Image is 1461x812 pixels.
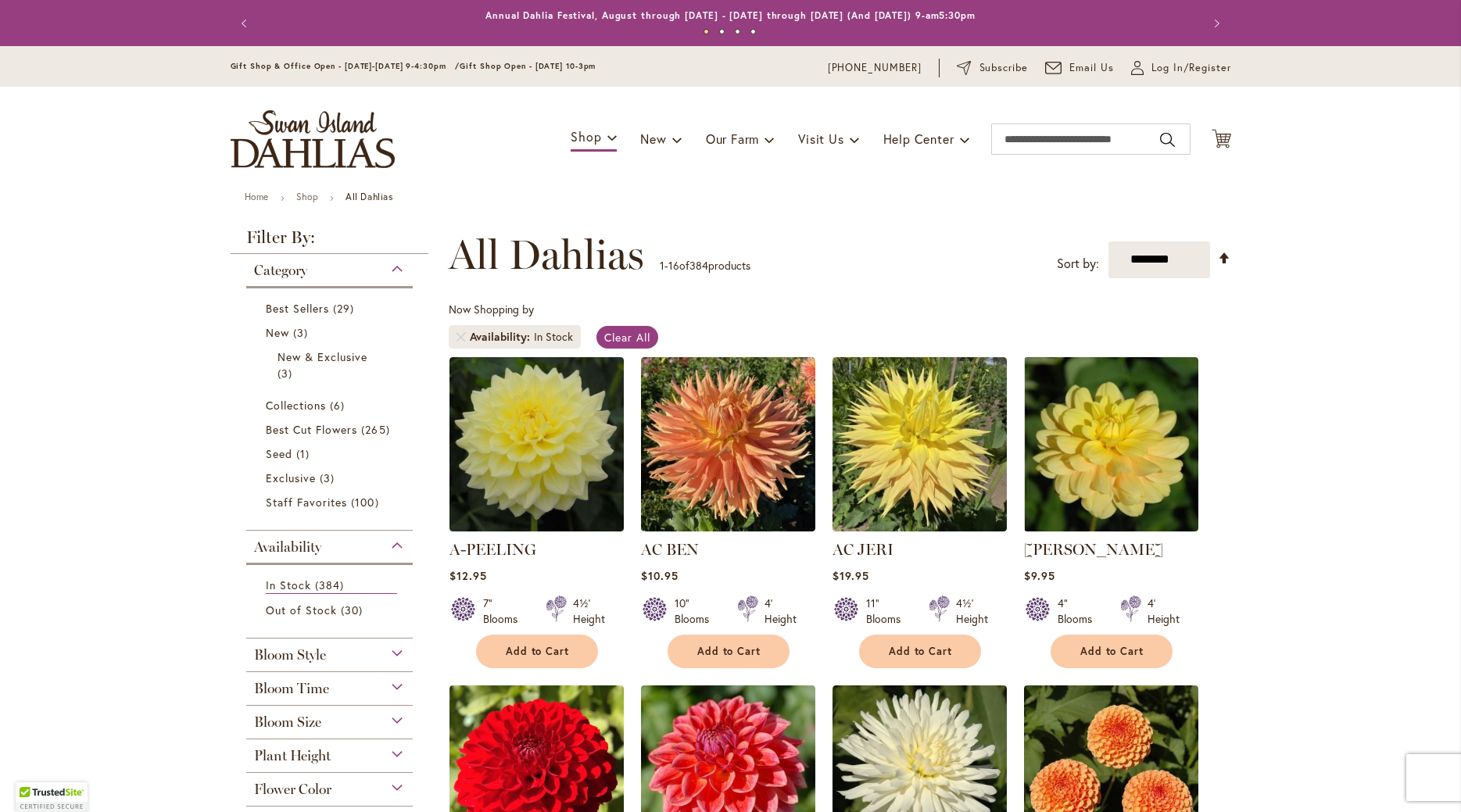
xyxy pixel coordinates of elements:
[534,329,573,345] div: In Stock
[266,422,358,437] span: Best Cut Flowers
[956,596,988,627] div: 4½' Height
[1051,635,1173,668] button: Add to Cart
[449,520,624,535] a: A-Peeling
[889,645,953,658] span: Add to Cart
[476,635,598,668] button: Add to Cart
[641,520,815,535] a: AC BEN
[449,357,624,531] img: A-Peeling
[506,645,570,658] span: Add to Cart
[266,301,330,316] span: Best Sellers
[254,646,326,664] span: Bloom Style
[660,258,664,273] span: 1
[571,128,601,145] span: Shop
[641,357,815,531] img: AC BEN
[460,61,596,71] span: Gift Shop Open - [DATE] 10-3pm
[957,60,1028,76] a: Subscribe
[266,602,398,618] a: Out of Stock 30
[457,332,466,342] a: Remove Availability In Stock
[266,421,398,438] a: Best Cut Flowers
[315,577,348,593] span: 384
[1080,645,1144,658] span: Add to Cart
[1057,249,1099,278] label: Sort by:
[254,747,331,764] span: Plant Height
[254,714,321,731] span: Bloom Size
[333,300,358,317] span: 29
[266,578,311,592] span: In Stock
[12,757,56,800] iframe: Launch Accessibility Center
[254,680,329,697] span: Bloom Time
[883,131,954,147] span: Help Center
[697,645,761,658] span: Add to Cart
[266,397,398,413] a: Collections
[278,365,296,381] span: 3
[296,445,313,462] span: 1
[254,781,331,798] span: Flower Color
[1024,568,1055,583] span: $9.95
[706,131,759,147] span: Our Farm
[330,397,349,413] span: 6
[449,231,644,278] span: All Dahlias
[1024,520,1198,535] a: AHOY MATEY
[266,398,327,413] span: Collections
[296,191,318,202] a: Shop
[1148,596,1180,627] div: 4' Height
[266,325,289,340] span: New
[266,577,398,594] a: In Stock 384
[866,596,910,627] div: 11" Blooms
[254,262,307,279] span: Category
[341,602,367,618] span: 30
[266,324,398,341] a: New
[689,258,708,273] span: 384
[351,494,382,510] span: 100
[266,300,398,317] a: Best Sellers
[293,324,312,341] span: 3
[675,596,718,627] div: 10" Blooms
[596,326,658,349] a: Clear All
[266,495,348,510] span: Staff Favorites
[1045,60,1114,76] a: Email Us
[704,29,709,34] button: 1 of 4
[735,29,740,34] button: 3 of 4
[668,635,790,668] button: Add to Cart
[833,540,893,559] a: AC JERI
[278,349,368,364] span: New & Exclusive
[765,596,797,627] div: 4' Height
[641,568,679,583] span: $10.95
[449,540,536,559] a: A-PEELING
[668,258,679,273] span: 16
[278,349,386,381] a: New &amp; Exclusive
[483,596,527,627] div: 7" Blooms
[361,421,393,438] span: 265
[245,191,269,202] a: Home
[1200,8,1231,39] button: Next
[266,445,398,462] a: Seed
[346,191,393,202] strong: All Dahlias
[979,60,1029,76] span: Subscribe
[231,8,262,39] button: Previous
[833,357,1007,531] img: AC Jeri
[266,603,338,617] span: Out of Stock
[1069,60,1114,76] span: Email Us
[1024,357,1198,531] img: AHOY MATEY
[266,494,398,510] a: Staff Favorites
[231,229,429,254] strong: Filter By:
[266,470,398,486] a: Exclusive
[266,470,316,485] span: Exclusive
[1151,60,1231,76] span: Log In/Register
[833,520,1007,535] a: AC Jeri
[833,568,869,583] span: $19.95
[750,29,756,34] button: 4 of 4
[470,329,534,345] span: Availability
[1024,540,1163,559] a: [PERSON_NAME]
[231,110,395,168] a: store logo
[798,131,843,147] span: Visit Us
[485,9,976,21] a: Annual Dahlia Festival, August through [DATE] - [DATE] through [DATE] (And [DATE]) 9-am5:30pm
[1131,60,1231,76] a: Log In/Register
[573,596,605,627] div: 4½' Height
[641,540,699,559] a: AC BEN
[719,29,725,34] button: 2 of 4
[640,131,666,147] span: New
[859,635,981,668] button: Add to Cart
[604,330,650,345] span: Clear All
[1058,596,1101,627] div: 4" Blooms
